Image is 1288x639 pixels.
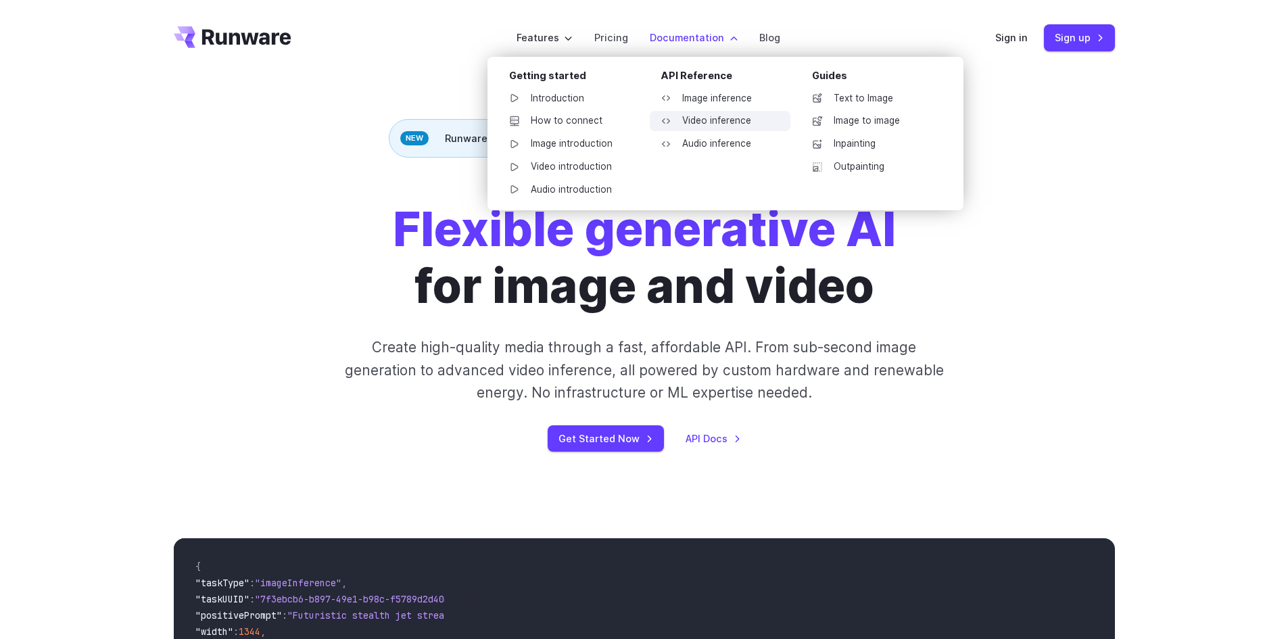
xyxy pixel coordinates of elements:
[995,30,1028,45] a: Sign in
[1044,24,1115,51] a: Sign up
[287,609,780,621] span: "Futuristic stealth jet streaking through a neon-lit cityscape with glowing purple exhaust"
[233,625,239,638] span: :
[548,425,664,452] a: Get Started Now
[195,593,249,605] span: "taskUUID"
[801,89,942,109] a: Text to Image
[812,68,942,89] div: Guides
[255,577,341,589] span: "imageInference"
[498,89,639,109] a: Introduction
[255,593,460,605] span: "7f3ebcb6-b897-49e1-b98c-f5789d2d40d7"
[260,625,266,638] span: ,
[759,30,780,45] a: Blog
[801,157,942,177] a: Outpainting
[498,157,639,177] a: Video introduction
[509,68,639,89] div: Getting started
[517,30,573,45] label: Features
[650,134,790,154] a: Audio inference
[393,200,896,258] strong: Flexible generative AI
[661,68,790,89] div: API Reference
[195,625,233,638] span: "width"
[594,30,628,45] a: Pricing
[195,577,249,589] span: "taskType"
[686,431,741,446] a: API Docs
[389,119,899,158] div: Runware raises $13M seed funding led by Insight Partners
[650,30,738,45] label: Documentation
[282,609,287,621] span: :
[174,26,291,48] a: Go to /
[393,201,896,314] h1: for image and video
[195,609,282,621] span: "positivePrompt"
[498,134,639,154] a: Image introduction
[341,577,347,589] span: ,
[650,111,790,131] a: Video inference
[801,134,942,154] a: Inpainting
[195,561,201,573] span: {
[343,336,945,404] p: Create high-quality media through a fast, affordable API. From sub-second image generation to adv...
[249,593,255,605] span: :
[249,577,255,589] span: :
[498,180,639,200] a: Audio introduction
[239,625,260,638] span: 1344
[498,111,639,131] a: How to connect
[801,111,942,131] a: Image to image
[650,89,790,109] a: Image inference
